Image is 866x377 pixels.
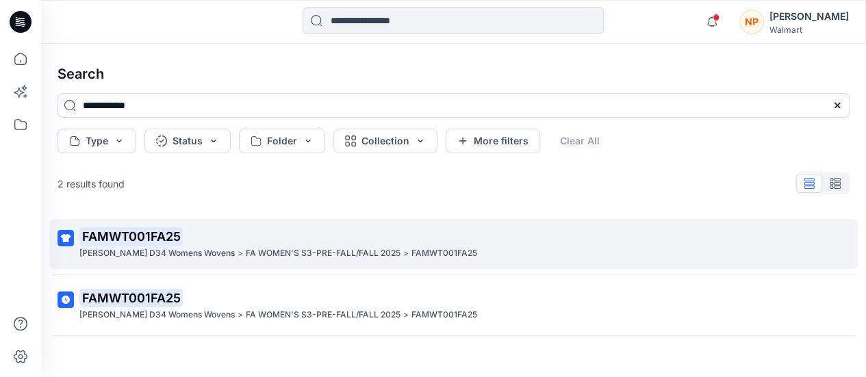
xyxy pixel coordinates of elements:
[144,129,231,153] button: Status
[769,8,849,25] div: [PERSON_NAME]
[49,281,858,330] a: FAMWT001FA25[PERSON_NAME] D34 Womens Wovens>FA WOMEN'S S3-PRE-FALL/FALL 2025>FAMWT001FA25
[411,308,477,322] p: FAMWT001FA25
[79,246,235,261] p: FA SHAHI D34 Womens Wovens
[58,177,125,191] p: 2 results found
[239,129,325,153] button: Folder
[403,246,409,261] p: >
[238,308,243,322] p: >
[79,288,183,307] mark: FAMWT001FA25
[58,129,136,153] button: Type
[238,246,243,261] p: >
[246,246,400,261] p: FA WOMEN'S S3-PRE-FALL/FALL 2025
[79,226,183,246] mark: FAMWT001FA25
[246,308,400,322] p: FA WOMEN'S S3-PRE-FALL/FALL 2025
[411,246,477,261] p: FAMWT001FA25
[403,308,409,322] p: >
[47,55,861,93] h4: Search
[333,129,437,153] button: Collection
[739,10,764,34] div: NP
[769,25,849,35] div: Walmart
[446,129,540,153] button: More filters
[79,308,235,322] p: FA SHAHI D34 Womens Wovens
[49,219,858,269] a: FAMWT001FA25[PERSON_NAME] D34 Womens Wovens>FA WOMEN'S S3-PRE-FALL/FALL 2025>FAMWT001FA25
